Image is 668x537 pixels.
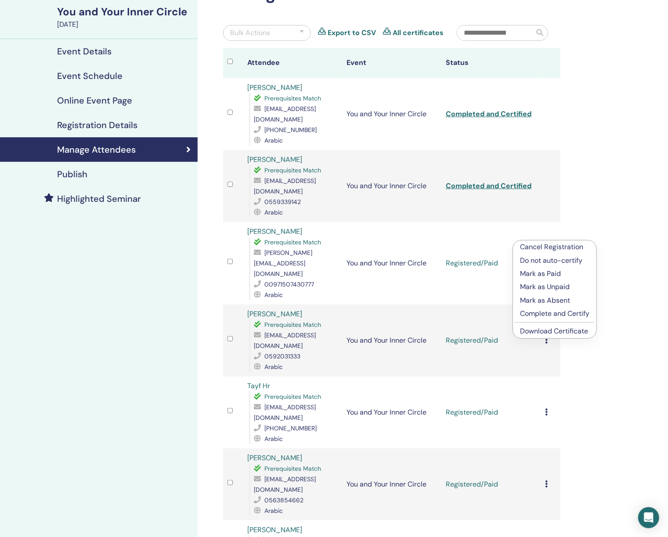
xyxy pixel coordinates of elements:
[520,308,589,319] p: Complete and Certify
[264,208,283,216] span: Arabic
[520,268,589,279] p: Mark as Paid
[446,109,531,118] a: Completed and Certified
[264,496,303,504] span: 0563854662
[638,507,659,528] div: Open Intercom Messenger
[520,255,589,266] p: Do not auto-certify
[342,150,441,222] td: You and Your Inner Circle
[520,242,589,252] p: Cancel Registration
[254,475,316,494] span: [EMAIL_ADDRESS][DOMAIN_NAME]
[342,376,441,448] td: You and Your Inner Circle
[264,507,283,515] span: Arabic
[247,83,302,92] a: [PERSON_NAME]
[264,136,283,144] span: Arabic
[393,28,444,38] a: All certificates
[247,381,270,390] a: Tayf Hr
[264,435,283,443] span: Arabic
[264,280,314,288] span: 00971507430777
[254,249,312,278] span: [PERSON_NAME][EMAIL_ADDRESS][DOMAIN_NAME]
[264,321,321,329] span: Prerequisites Match
[57,144,136,155] h4: Manage Attendees
[243,48,342,78] th: Attendee
[342,222,441,304] td: You and Your Inner Circle
[441,48,541,78] th: Status
[264,424,317,432] span: [PHONE_NUMBER]
[342,304,441,376] td: You and Your Inner Circle
[247,309,302,319] a: [PERSON_NAME]
[342,448,441,520] td: You and Your Inner Circle
[254,331,316,350] span: [EMAIL_ADDRESS][DOMAIN_NAME]
[520,282,589,292] p: Mark as Unpaid
[254,177,316,195] span: [EMAIL_ADDRESS][DOMAIN_NAME]
[57,71,123,81] h4: Event Schedule
[57,120,137,130] h4: Registration Details
[254,403,316,422] span: [EMAIL_ADDRESS][DOMAIN_NAME]
[247,155,302,164] a: [PERSON_NAME]
[520,326,588,336] a: Download Certificate
[57,193,141,204] h4: Highlighted Seminar
[328,28,376,38] a: Export to CSV
[264,363,283,371] span: Arabic
[230,28,270,38] div: Bulk Actions
[264,126,317,134] span: [PHONE_NUMBER]
[57,95,132,106] h4: Online Event Page
[57,169,87,179] h4: Publish
[57,19,192,30] div: [DATE]
[57,4,192,19] div: You and Your Inner Circle
[247,525,302,534] a: [PERSON_NAME]
[264,94,321,102] span: Prerequisites Match
[264,166,321,174] span: Prerequisites Match
[264,291,283,299] span: Arabic
[342,48,441,78] th: Event
[247,227,302,236] a: [PERSON_NAME]
[247,453,302,462] a: [PERSON_NAME]
[264,238,321,246] span: Prerequisites Match
[520,295,589,306] p: Mark as Absent
[52,4,198,30] a: You and Your Inner Circle[DATE]
[342,78,441,150] td: You and Your Inner Circle
[254,105,316,123] span: [EMAIL_ADDRESS][DOMAIN_NAME]
[264,465,321,473] span: Prerequisites Match
[264,393,321,401] span: Prerequisites Match
[57,46,112,57] h4: Event Details
[264,198,301,206] span: 0559339142
[446,181,531,190] a: Completed and Certified
[264,352,300,360] span: 0592031333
